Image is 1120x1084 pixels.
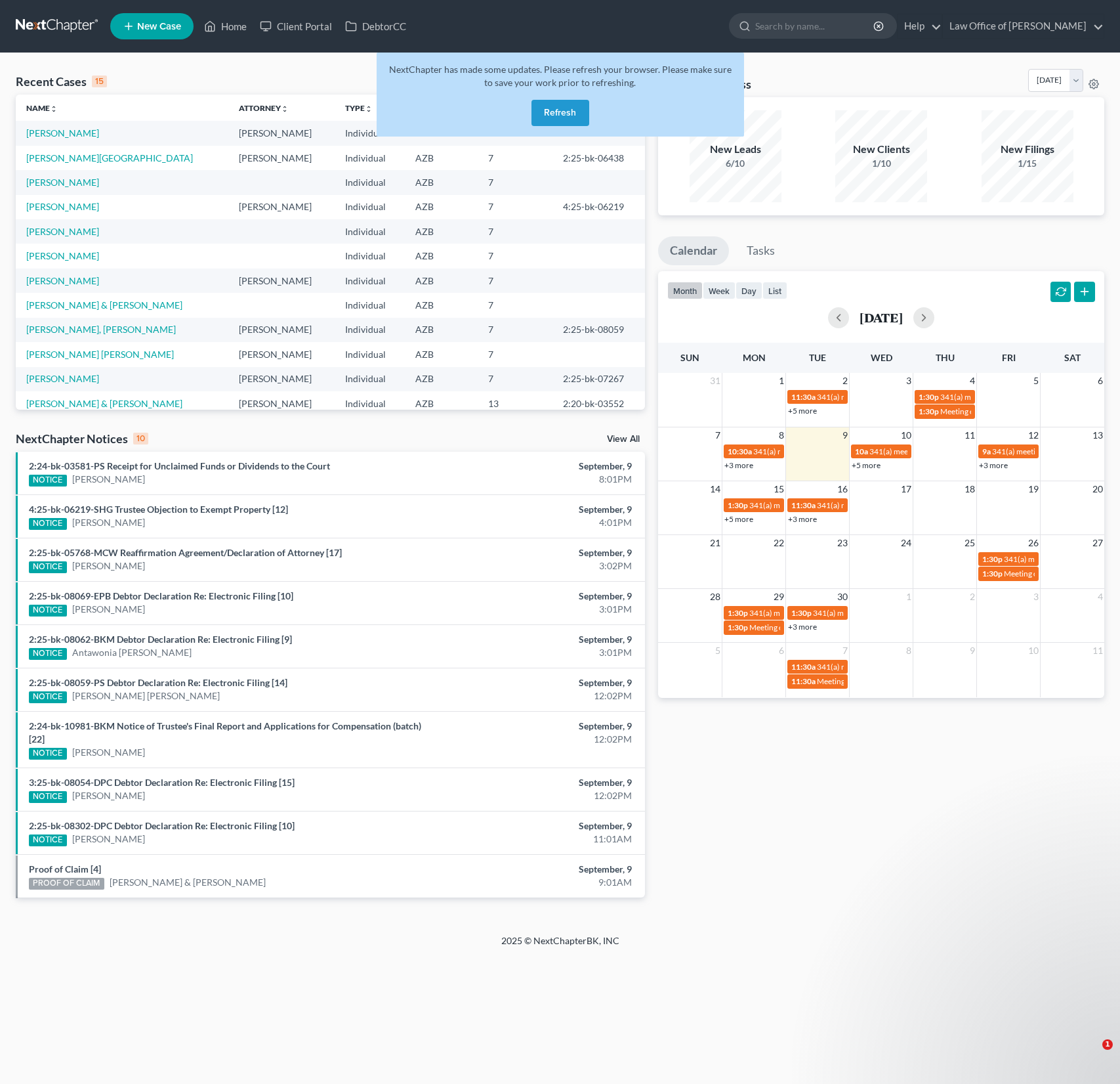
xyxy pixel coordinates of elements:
[29,777,295,788] a: 3:25-bk-08054-DPC Debtor Declaration Re: Electronic Filing [15]
[905,643,913,659] span: 8
[478,293,552,317] td: 7
[1002,352,1016,363] span: Fri
[979,460,1008,470] a: +3 more
[29,605,67,617] div: NOTICE
[841,643,849,659] span: 7
[29,677,287,688] a: 2:25-bk-08059-PS Debtor Declaration Re: Electronic Filing [14]
[29,648,67,660] div: NOTICE
[1027,427,1040,443] span: 12
[335,219,405,244] td: Individual
[440,689,632,703] div: 12:02PM
[26,373,99,384] a: [PERSON_NAME]
[228,146,335,170] td: [PERSON_NAME]
[690,157,781,170] div: 6/10
[335,146,405,170] td: Individual
[335,170,405,194] td: Individual
[29,748,67,760] div: NOTICE
[228,121,335,145] td: [PERSON_NAME]
[440,876,632,889] div: 9:01AM
[29,720,421,745] a: 2:24-bk-10981-BKM Notice of Trustee's Final Report and Applications for Compensation (batch) [22]
[29,475,67,487] div: NOTICE
[228,342,335,366] td: [PERSON_NAME]
[836,589,849,605] span: 30
[778,643,785,659] span: 6
[29,863,101,875] a: Proof of Claim [4]
[478,391,552,416] td: 13
[335,121,405,145] td: Individual
[919,406,939,416] span: 1:30p
[968,589,976,605] span: 2
[26,201,99,212] a: [PERSON_NAME]
[478,269,552,293] td: 7
[728,622,748,632] span: 1:30p
[841,373,849,389] span: 2
[365,105,373,113] i: unfold_more
[29,460,330,471] a: 2:24-bk-03581-PS Receipt for Unclaimed Funds or Dividends to the Court
[736,282,762,299] button: day
[817,392,944,402] span: 341(a) meeting for [PERSON_NAME]
[1075,1039,1107,1071] iframe: Intercom live chat
[1096,373,1104,389] span: 6
[228,195,335,219] td: [PERSON_NAME]
[228,391,335,416] td: [PERSON_NAME]
[405,367,478,391] td: AZB
[440,546,632,559] div: September, 9
[186,934,934,958] div: 2025 © NextChapterBK, INC
[440,603,632,616] div: 3:01PM
[968,373,976,389] span: 4
[900,427,913,443] span: 10
[813,608,978,618] span: 341(a) meeting for Antawonia [PERSON_NAME]
[728,608,748,618] span: 1:30p
[905,373,913,389] span: 3
[16,431,148,446] div: NextChapter Notices
[709,481,722,497] span: 14
[335,293,405,317] td: Individual
[817,662,944,672] span: 341(a) meeting for [PERSON_NAME]
[1091,535,1104,551] span: 27
[552,195,646,219] td: 4:25-bk-06219
[440,503,632,516] div: September, 9
[936,352,955,363] span: Thu
[440,776,632,789] div: September, 9
[72,559,145,573] a: [PERSON_NAME]
[440,460,632,473] div: September, 9
[714,427,722,443] span: 7
[29,691,67,703] div: NOTICE
[335,269,405,293] td: Individual
[762,282,787,299] button: list
[552,146,646,170] td: 2:25-bk-06438
[335,391,405,416] td: Individual
[405,391,478,416] td: AZB
[29,791,67,803] div: NOTICE
[788,406,817,416] a: +5 more
[281,105,289,113] i: unfold_more
[1027,481,1040,497] span: 19
[72,516,145,529] a: [PERSON_NAME]
[1091,643,1104,659] span: 11
[26,324,176,335] a: [PERSON_NAME], [PERSON_NAME]
[743,352,766,363] span: Mon
[405,318,478,342] td: AZB
[72,646,192,659] a: Antawonia [PERSON_NAME]
[817,676,963,686] span: Meeting of Creditors for [PERSON_NAME]
[440,559,632,573] div: 3:02PM
[778,427,785,443] span: 8
[72,473,145,486] a: [PERSON_NAME]
[728,500,748,510] span: 1:30p
[709,535,722,551] span: 21
[791,676,816,686] span: 11:30a
[963,535,976,551] span: 25
[405,170,478,194] td: AZB
[835,142,927,157] div: New Clients
[940,392,1067,402] span: 341(a) meeting for [PERSON_NAME]
[26,299,182,311] a: [PERSON_NAME] & [PERSON_NAME]
[982,569,1003,578] span: 1:30p
[405,195,478,219] td: AZB
[1091,427,1104,443] span: 13
[531,100,589,126] button: Refresh
[478,342,552,366] td: 7
[735,236,787,265] a: Tasks
[26,226,99,237] a: [PERSON_NAME]
[72,689,220,703] a: [PERSON_NAME] [PERSON_NAME]
[749,622,958,632] span: Meeting of Creditors for [PERSON_NAME] [PERSON_NAME]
